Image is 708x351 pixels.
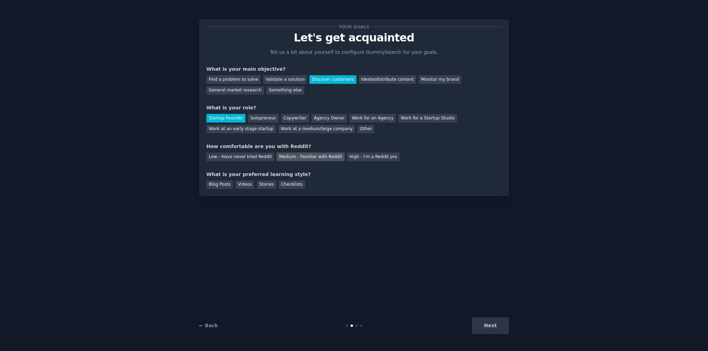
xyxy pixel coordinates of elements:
div: What is your main objective? [206,66,502,73]
div: General market research [206,86,264,95]
div: Checklists [279,181,305,189]
div: Discover customers [309,75,356,84]
div: Work for an Agency [350,114,396,123]
div: Monitor my brand [419,75,461,84]
div: Medium - Familiar with Reddit [277,153,344,161]
p: Let's get acquainted [206,32,502,44]
div: High - I'm a Reddit pro [347,153,400,161]
div: Agency Owner [311,114,347,123]
div: Work at an early stage startup [206,125,276,134]
div: Stories [257,181,276,189]
div: Validate a solution [263,75,307,84]
div: How comfortable are you with Reddit? [206,143,502,150]
div: Solopreneur [248,114,278,123]
span: Your goals [337,23,371,30]
a: ← Back [199,323,218,328]
div: Ideate/distribute content [359,75,416,84]
div: Blog Posts [206,181,233,189]
div: Find a problem to solve [206,75,261,84]
div: What is your preferred learning style? [206,171,502,178]
div: Work for a Startup Studio [398,114,457,123]
p: Tell us a bit about yourself to configure GummySearch for your goals. [267,49,441,56]
div: Low - Have never tried Reddit [206,153,274,161]
div: Copywriter [281,114,309,123]
div: Something else [267,86,304,95]
div: Startup Founder [206,114,245,123]
div: Other [357,125,374,134]
div: Work at a medium/large company [278,125,355,134]
div: What is your role? [206,104,502,111]
div: Videos [235,181,254,189]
